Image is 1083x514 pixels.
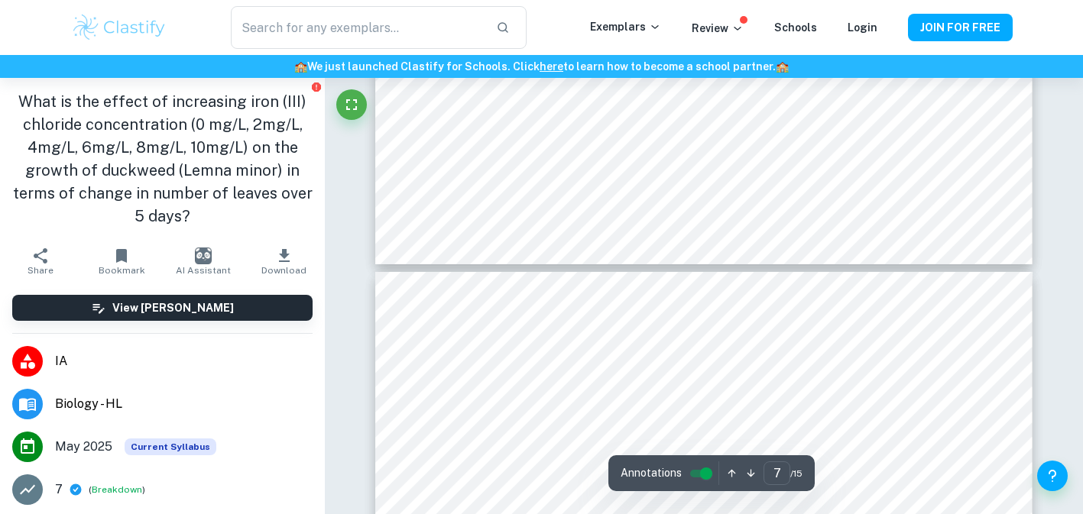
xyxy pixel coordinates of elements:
span: Download [261,265,306,276]
span: Share [28,265,54,276]
div: This exemplar is based on the current syllabus. Feel free to refer to it for inspiration/ideas wh... [125,438,216,455]
button: Download [244,240,325,283]
button: Help and Feedback [1037,461,1068,491]
button: Report issue [310,81,322,92]
span: Current Syllabus [125,438,216,455]
a: here [540,60,563,73]
button: Bookmark [81,240,162,283]
p: 7 [55,480,63,499]
button: AI Assistant [163,240,244,283]
button: View [PERSON_NAME] [12,295,313,321]
span: May 2025 [55,438,112,456]
img: Clastify logo [71,12,168,43]
a: Login [848,21,877,34]
a: Schools [774,21,817,34]
button: Fullscreen [336,89,367,120]
span: / 15 [790,467,803,480]
h6: View [PERSON_NAME] [112,299,234,316]
img: AI Assistant [195,247,212,264]
button: Breakdown [92,483,142,496]
span: AI Assistant [176,265,231,276]
span: 🏫 [776,60,789,73]
button: JOIN FOR FREE [908,14,1013,41]
input: Search for any exemplars... [231,6,483,49]
h6: We just launched Clastify for Schools. Click to learn how to become a school partner. [3,58,1080,75]
span: Annotations [621,465,682,481]
span: IA [55,352,313,370]
span: Bookmark [99,265,145,276]
span: Biology - HL [55,395,313,413]
span: ( ) [89,483,145,497]
p: Exemplars [590,18,661,35]
span: 🏫 [294,60,307,73]
p: Review [692,20,744,37]
h1: What is the effect of increasing iron (III) chloride concentration (0 mg/L, 2mg/L, 4mg/L, 6mg/L, ... [12,90,313,228]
